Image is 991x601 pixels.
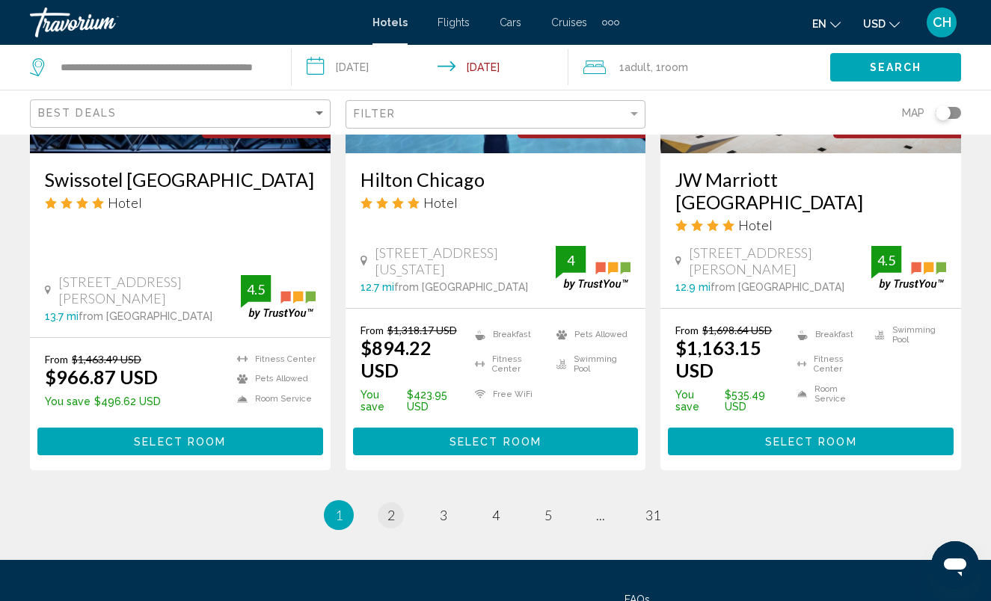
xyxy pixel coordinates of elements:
[863,13,900,34] button: Change currency
[651,57,688,78] span: , 1
[871,251,901,269] div: 4.5
[675,324,699,336] span: From
[675,389,721,413] span: You save
[602,10,619,34] button: Extra navigation items
[568,45,830,90] button: Travelers: 1 adult, 0 children
[931,541,979,589] iframe: Button to launch messaging window
[450,436,541,448] span: Select Room
[619,57,651,78] span: 1
[922,7,961,38] button: User Menu
[346,99,646,130] button: Filter
[30,500,961,530] ul: Pagination
[335,507,343,523] span: 1
[467,324,549,346] li: Breakfast
[556,246,631,290] img: trustyou-badge.svg
[45,194,316,211] div: 4 star Hotel
[230,373,316,386] li: Pets Allowed
[108,194,142,211] span: Hotel
[596,507,605,523] span: ...
[689,244,871,277] span: [STREET_ADDRESS][PERSON_NAME]
[924,106,961,120] button: Toggle map
[375,244,556,277] span: [STREET_ADDRESS][US_STATE]
[387,507,395,523] span: 2
[675,389,790,413] p: $535.49 USD
[372,16,408,28] a: Hotels
[45,366,158,388] ins: $966.87 USD
[230,392,316,405] li: Room Service
[625,61,651,73] span: Adult
[863,18,886,30] span: USD
[933,15,951,30] span: CH
[661,61,688,73] span: Room
[45,395,161,407] p: $496.62 USD
[241,275,316,319] img: trustyou-badge.svg
[675,217,946,233] div: 4 star Hotel
[292,45,568,90] button: Check-in date: Aug 29, 2025 Check-out date: Sep 1, 2025
[360,336,432,381] ins: $894.22 USD
[45,310,79,322] span: 13.7 mi
[440,507,447,523] span: 3
[675,336,761,381] ins: $1,163.15 USD
[387,324,457,336] del: $1,318.17 USD
[790,354,868,376] li: Fitness Center
[556,251,586,269] div: 4
[353,431,639,448] a: Select Room
[668,431,954,448] a: Select Room
[45,395,90,407] span: You save
[79,310,212,322] span: from [GEOGRAPHIC_DATA]
[812,13,841,34] button: Change language
[37,431,323,448] a: Select Room
[902,102,924,123] span: Map
[711,281,844,293] span: from [GEOGRAPHIC_DATA]
[871,246,946,290] img: trustyou-badge.svg
[467,383,549,405] li: Free WiFi
[500,16,521,28] a: Cars
[230,353,316,366] li: Fitness Center
[830,53,961,81] button: Search
[668,428,954,455] button: Select Room
[423,194,458,211] span: Hotel
[360,324,384,336] span: From
[790,383,868,405] li: Room Service
[549,324,631,346] li: Pets Allowed
[870,62,922,74] span: Search
[738,217,773,233] span: Hotel
[360,168,631,191] a: Hilton Chicago
[438,16,470,28] a: Flights
[354,108,396,120] span: Filter
[702,324,772,336] del: $1,698.64 USD
[360,389,403,413] span: You save
[72,353,141,366] del: $1,463.49 USD
[58,274,241,306] span: [STREET_ADDRESS][PERSON_NAME]
[467,354,549,376] li: Fitness Center
[45,168,316,191] a: Swissotel [GEOGRAPHIC_DATA]
[38,108,326,120] mat-select: Sort by
[868,324,945,346] li: Swimming Pool
[394,281,528,293] span: from [GEOGRAPHIC_DATA]
[241,280,271,298] div: 4.5
[790,324,868,346] li: Breakfast
[360,281,394,293] span: 12.7 mi
[134,436,226,448] span: Select Room
[30,7,358,37] a: Travorium
[645,507,660,523] span: 31
[360,194,631,211] div: 4 star Hotel
[38,107,117,119] span: Best Deals
[551,16,587,28] a: Cruises
[45,353,68,366] span: From
[812,18,826,30] span: en
[353,428,639,455] button: Select Room
[492,507,500,523] span: 4
[675,168,946,213] a: JW Marriott [GEOGRAPHIC_DATA]
[360,389,467,413] p: $423.95 USD
[544,507,552,523] span: 5
[37,428,323,455] button: Select Room
[765,436,857,448] span: Select Room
